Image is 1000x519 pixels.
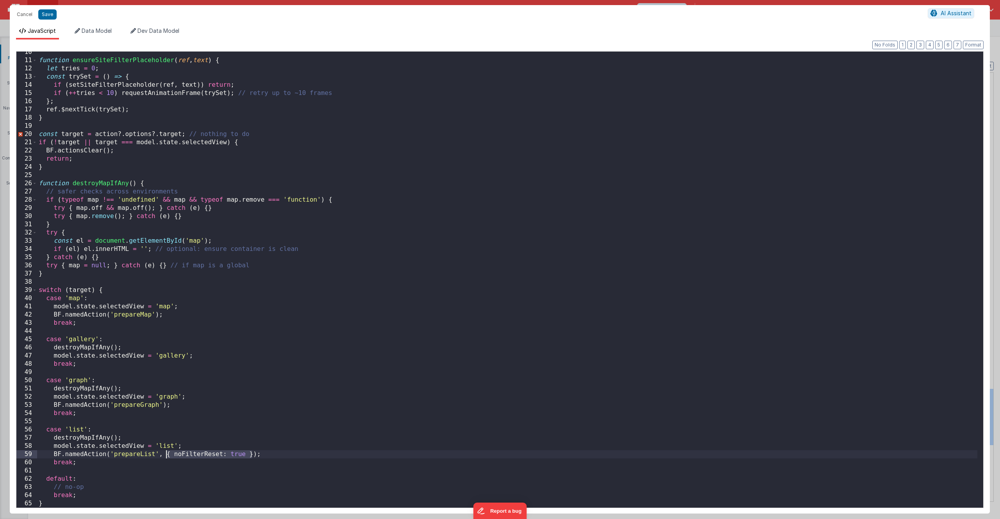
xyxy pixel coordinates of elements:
[16,409,37,417] div: 54
[16,491,37,499] div: 64
[16,302,37,311] div: 41
[16,327,37,335] div: 44
[16,352,37,360] div: 47
[16,130,37,138] div: 20
[926,41,934,49] button: 4
[16,483,37,491] div: 63
[16,48,37,56] div: 10
[16,171,37,179] div: 25
[16,106,37,114] div: 17
[16,64,37,73] div: 12
[16,467,37,475] div: 61
[16,179,37,188] div: 26
[473,503,527,519] iframe: Marker.io feedback button
[935,41,943,49] button: 5
[16,385,37,393] div: 51
[16,81,37,89] div: 14
[872,41,898,49] button: No Folds
[928,8,974,18] button: AI Assistant
[16,147,37,155] div: 22
[16,294,37,302] div: 40
[16,245,37,253] div: 34
[16,237,37,245] div: 33
[16,73,37,81] div: 13
[16,229,37,237] div: 32
[28,27,56,34] span: JavaScript
[16,393,37,401] div: 52
[16,434,37,442] div: 57
[16,458,37,467] div: 60
[944,41,952,49] button: 6
[82,27,112,34] span: Data Model
[13,9,36,20] button: Cancel
[16,89,37,97] div: 15
[137,27,179,34] span: Dev Data Model
[16,344,37,352] div: 46
[16,122,37,130] div: 19
[16,335,37,344] div: 45
[963,41,984,49] button: Format
[16,417,37,426] div: 55
[16,188,37,196] div: 27
[16,368,37,376] div: 49
[899,41,906,49] button: 1
[16,376,37,385] div: 50
[16,442,37,450] div: 58
[16,253,37,261] div: 35
[16,270,37,278] div: 37
[16,56,37,64] div: 11
[16,138,37,147] div: 21
[16,499,37,508] div: 65
[16,212,37,220] div: 30
[16,220,37,229] div: 31
[954,41,961,49] button: 7
[16,450,37,458] div: 59
[941,10,971,16] span: AI Assistant
[16,114,37,122] div: 18
[16,401,37,409] div: 53
[16,196,37,204] div: 28
[16,311,37,319] div: 42
[907,41,915,49] button: 2
[16,475,37,483] div: 62
[16,261,37,270] div: 36
[16,97,37,106] div: 16
[916,41,924,49] button: 3
[16,204,37,212] div: 29
[16,319,37,327] div: 43
[16,286,37,294] div: 39
[16,360,37,368] div: 48
[16,278,37,286] div: 38
[38,9,57,20] button: Save
[16,426,37,434] div: 56
[16,155,37,163] div: 23
[16,163,37,171] div: 24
